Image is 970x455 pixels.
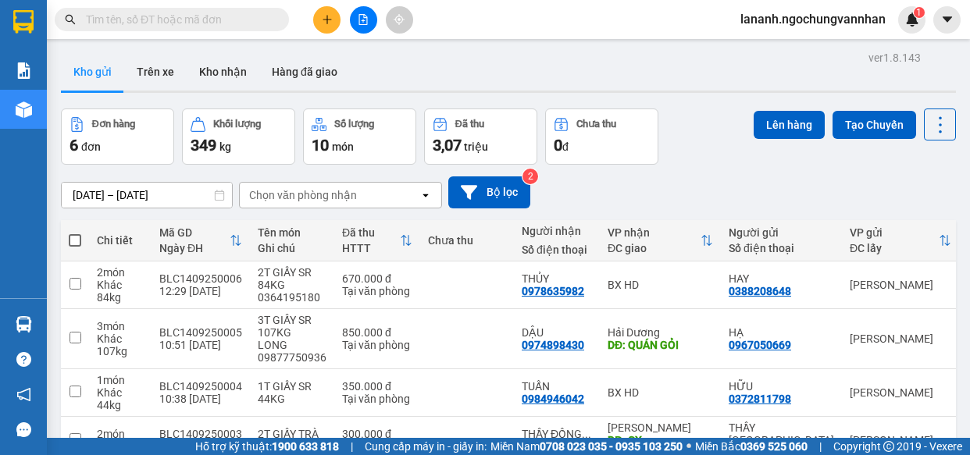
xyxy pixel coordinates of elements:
div: Tại văn phòng [342,393,412,405]
span: đ [562,140,569,153]
div: [PERSON_NAME] [850,434,951,446]
div: HAY [729,272,834,285]
button: Bộ lọc [448,176,530,208]
div: LONG 09877750936 [258,339,326,364]
button: Trên xe [124,53,187,91]
div: 2 món [97,266,144,279]
button: Đã thu3,07 triệu [424,108,537,165]
div: HỮU [729,380,834,393]
img: logo-vxr [13,10,34,34]
th: Toggle SortBy [152,220,250,261]
div: Khác [97,332,144,345]
span: 1 [916,7,922,18]
div: DĐ: QUÁN GỎI [608,339,713,351]
div: Người nhận [522,225,592,237]
button: Lên hàng [754,111,825,139]
div: Khác [97,279,144,291]
div: Đơn hàng [92,119,135,130]
div: 0978635982 [522,285,584,297]
div: VP nhận [608,226,701,239]
div: 0974898430 [522,339,584,351]
div: 10:38 [DATE] [159,393,242,405]
div: Tại văn phòng [342,285,412,297]
div: BLC1409250004 [159,380,242,393]
div: Tại văn phòng [342,339,412,351]
div: Người gửi [729,226,834,239]
span: ⚪️ [686,443,691,450]
span: copyright [883,441,894,452]
span: notification [16,387,31,402]
div: THẦY ĐỒNG TRÍ [522,428,592,440]
div: 107 kg [97,345,144,357]
div: 3T GIẤY SR 107KG [258,314,326,339]
th: Toggle SortBy [842,220,959,261]
span: Miền Bắc [695,438,808,455]
div: Khối lượng [213,119,261,130]
strong: 0369 525 060 [740,440,808,453]
div: ĐC giao [608,242,701,254]
span: 0 [554,136,562,155]
button: Đơn hàng6đơn [61,108,174,165]
span: | [351,438,353,455]
span: kg [219,140,231,153]
span: message [16,422,31,437]
img: warehouse-icon [16,101,32,118]
span: đơn [81,140,101,153]
th: Toggle SortBy [334,220,420,261]
div: 350.000 đ [342,380,412,393]
div: Số lượng [334,119,374,130]
div: Chưa thu [428,234,506,247]
sup: 2 [522,169,538,184]
span: 6 [70,136,78,155]
span: 349 [191,136,216,155]
div: 12:29 [DATE] [159,285,242,297]
button: Tạo Chuyến [833,111,916,139]
div: 1T GIẤY SR 44KG [258,380,326,405]
button: Chưa thu0đ [545,108,658,165]
span: Miền Nam [490,438,683,455]
span: caret-down [940,12,954,27]
div: Hải Dương [608,326,713,339]
button: Khối lượng349kg [182,108,295,165]
div: VP gửi [850,226,939,239]
div: Đã thu [455,119,484,130]
div: 0372811798 [729,393,791,405]
th: Toggle SortBy [600,220,721,261]
span: search [65,14,76,25]
span: Cung cấp máy in - giấy in: [365,438,487,455]
div: 300.000 đ [342,428,412,440]
div: [PERSON_NAME] [850,386,951,399]
span: lananh.ngochungvannhan [728,9,898,29]
div: HTTT [342,242,400,254]
button: plus [313,6,341,34]
div: 10:51 [DATE] [159,339,242,351]
div: Số điện thoại [522,243,592,256]
button: Hàng đã giao [259,53,350,91]
strong: 1900 633 818 [272,440,339,453]
div: THẦY ĐỒNG CHÂU [729,421,834,446]
div: 670.000 đ [342,272,412,285]
input: Tìm tên, số ĐT hoặc mã đơn [86,11,270,28]
div: 84 kg [97,291,144,304]
span: plus [322,14,333,25]
button: file-add [350,6,377,34]
div: Chọn văn phòng nhận [249,187,357,203]
div: Số điện thoại [729,242,834,254]
div: BLC1409250005 [159,326,242,339]
div: HẠ [729,326,834,339]
div: 0364195180 [258,291,326,304]
div: 2T GIẤY TRÀ KHÔ [258,428,326,453]
span: 3,07 [433,136,462,155]
div: 2 món [97,428,144,440]
div: 850.000 đ [342,326,412,339]
div: [PERSON_NAME] [850,332,951,345]
span: ... [582,428,591,440]
button: Kho nhận [187,53,259,91]
img: solution-icon [16,62,32,79]
div: ĐC lấy [850,242,939,254]
div: Chi tiết [97,234,144,247]
sup: 1 [914,7,925,18]
svg: open [419,189,432,201]
span: 10 [312,136,329,155]
img: icon-new-feature [905,12,919,27]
